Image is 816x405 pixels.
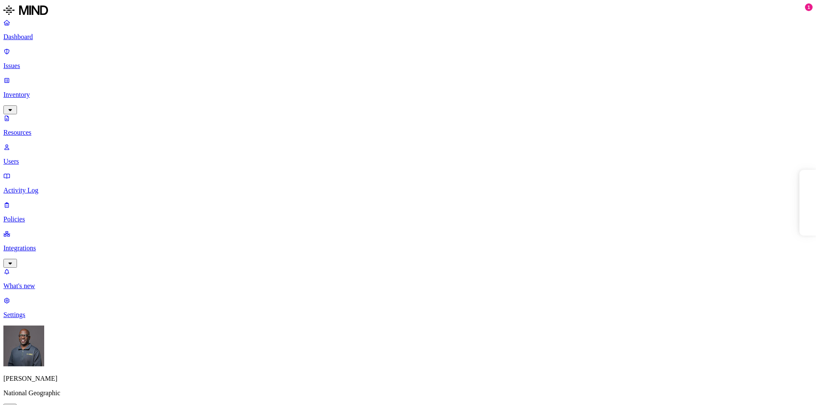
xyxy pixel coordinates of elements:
a: What's new [3,268,813,290]
p: What's new [3,282,813,290]
p: Resources [3,129,813,136]
a: Users [3,143,813,165]
a: Integrations [3,230,813,266]
p: Users [3,158,813,165]
p: National Geographic [3,389,813,397]
a: Settings [3,297,813,319]
a: Activity Log [3,172,813,194]
img: Gregory Thomas [3,326,44,366]
p: Integrations [3,244,813,252]
p: Activity Log [3,187,813,194]
p: Inventory [3,91,813,99]
a: Inventory [3,76,813,113]
p: Issues [3,62,813,70]
img: MIND [3,3,48,17]
a: MIND [3,3,813,19]
a: Resources [3,114,813,136]
a: Dashboard [3,19,813,41]
a: Policies [3,201,813,223]
div: 1 [805,3,813,11]
p: Dashboard [3,33,813,41]
p: Policies [3,215,813,223]
p: Settings [3,311,813,319]
a: Issues [3,48,813,70]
